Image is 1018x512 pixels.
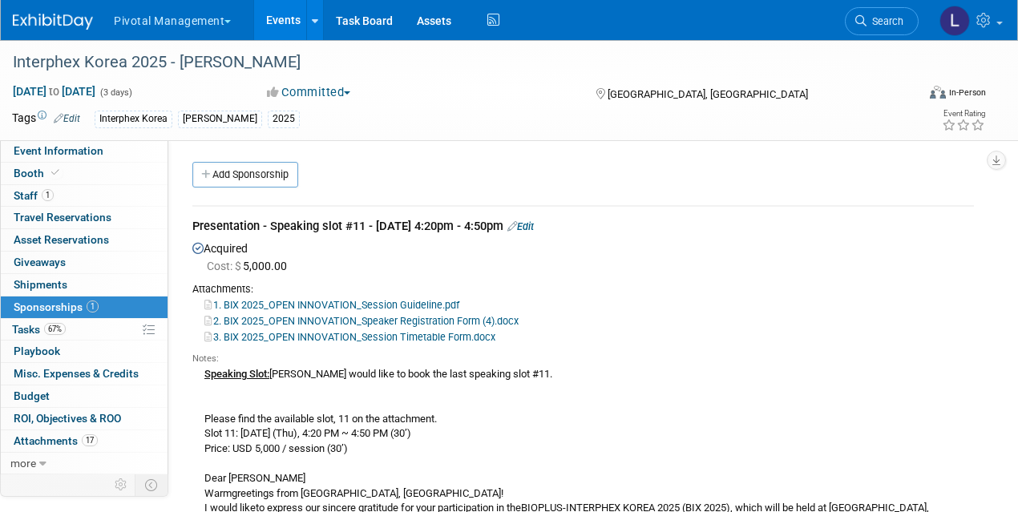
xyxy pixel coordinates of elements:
span: Search [867,15,903,27]
span: 1 [87,300,99,312]
span: Cost: $ [207,260,243,272]
span: Booth [14,167,63,179]
a: Shipments [1,274,168,296]
a: 1. BIX 2025_OPEN INNOVATION_Session Guideline.pdf [204,299,459,311]
a: 2. BIX 2025_OPEN INNOVATION_Speaker Registration Form (4).docx [204,315,519,327]
a: Edit [54,113,80,124]
div: Event Format [844,83,987,107]
span: Shipments [14,278,67,291]
span: [DATE] [DATE] [12,84,96,99]
a: Budget [1,385,168,407]
span: Travel Reservations [14,211,111,224]
span: ROI, Objectives & ROO [14,412,121,425]
img: ExhibitDay [13,14,93,30]
a: Staff1 [1,185,168,207]
span: [GEOGRAPHIC_DATA], [GEOGRAPHIC_DATA] [608,88,808,100]
span: Budget [14,389,50,402]
span: Tasks [12,323,66,336]
div: Interphex Korea 2025 - [PERSON_NAME] [7,48,903,77]
span: Asset Reservations [14,233,109,246]
a: Add Sponsorship [192,162,298,187]
td: Personalize Event Tab Strip [107,474,135,495]
a: Misc. Expenses & Credits [1,363,168,385]
div: [PERSON_NAME] [178,111,262,127]
div: In-Person [948,87,986,99]
span: Event Information [14,144,103,157]
span: Giveaways [14,256,66,268]
div: Notes: [192,353,974,365]
span: Playbook [14,345,60,357]
span: 67% [44,323,66,335]
span: Attachments [14,434,98,447]
span: 5,000.00 [207,260,293,272]
span: to [46,85,62,98]
a: Event Information [1,140,168,162]
td: Toggle Event Tabs [135,474,168,495]
a: Asset Reservations [1,229,168,251]
a: Search [845,7,919,35]
div: Presentation - Speaking slot #11 - [DATE] 4:20pm - 4:50pm [192,218,974,238]
img: Format-Inperson.png [930,86,946,99]
a: 3. BIX 2025_OPEN INNOVATION_Session Timetable Form.docx [204,331,495,343]
div: 2025 [268,111,300,127]
div: Event Rating [942,110,985,118]
a: more [1,453,168,474]
a: ROI, Objectives & ROO [1,408,168,429]
a: Attachments17 [1,430,168,452]
td: Tags [12,110,80,128]
a: Booth [1,163,168,184]
span: Sponsorships [14,300,99,313]
button: Committed [261,84,357,101]
a: Travel Reservations [1,207,168,228]
span: more [10,457,36,470]
a: Sponsorships1 [1,296,168,318]
span: 17 [82,434,98,446]
span: (3 days) [99,87,132,98]
a: Tasks67% [1,319,168,341]
span: Misc. Expenses & Credits [14,367,139,380]
u: Speaking Slot: [204,368,269,380]
img: Leslie Pelton [939,6,970,36]
a: Playbook [1,341,168,362]
span: Staff [14,189,54,202]
i: Booth reservation complete [51,168,59,177]
span: 1 [42,189,54,201]
div: Attachments: [192,282,974,296]
div: Interphex Korea [95,111,172,127]
a: Edit [507,220,534,232]
a: Giveaways [1,252,168,273]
